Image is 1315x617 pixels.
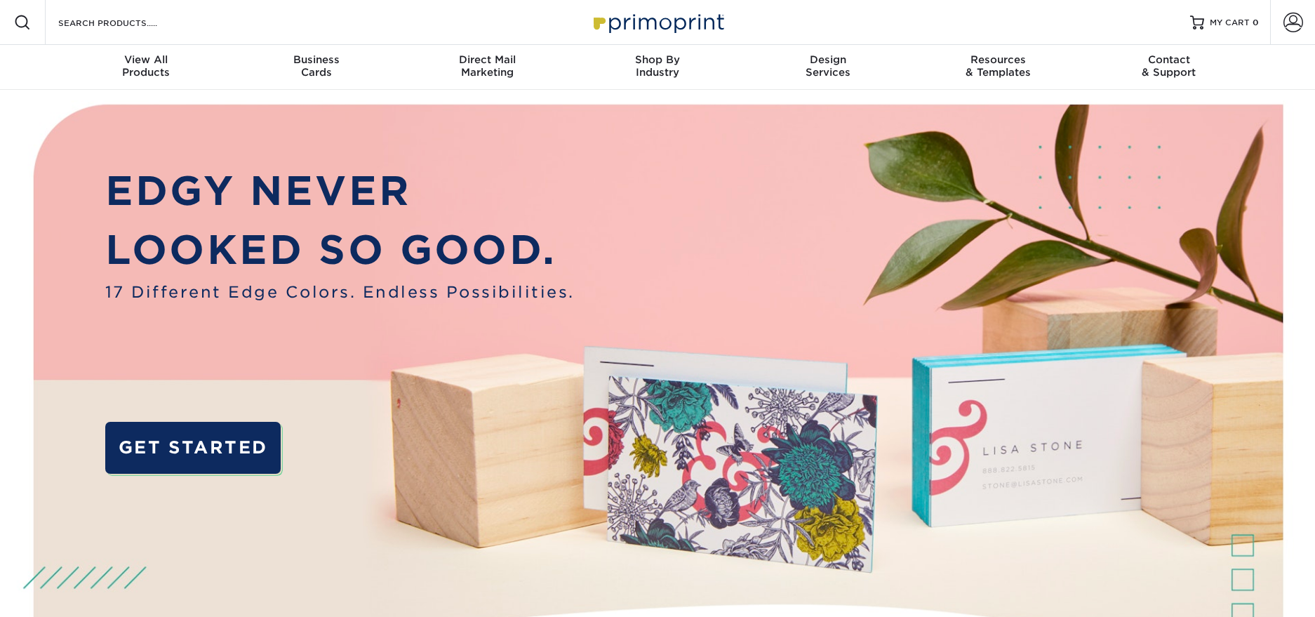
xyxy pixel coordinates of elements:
div: Services [742,53,913,79]
div: & Support [1083,53,1254,79]
div: Products [61,53,232,79]
a: View AllProducts [61,45,232,90]
a: Shop ByIndustry [573,45,743,90]
a: DesignServices [742,45,913,90]
span: 17 Different Edge Colors. Endless Possibilities. [105,280,575,304]
span: Design [742,53,913,66]
a: Contact& Support [1083,45,1254,90]
img: Primoprint [587,7,728,37]
div: Industry [573,53,743,79]
span: Business [232,53,402,66]
div: & Templates [913,53,1083,79]
span: View All [61,53,232,66]
a: GET STARTED [105,422,281,474]
span: MY CART [1210,17,1250,29]
span: 0 [1253,18,1259,27]
a: Direct MailMarketing [402,45,573,90]
p: LOOKED SO GOOD. [105,220,575,279]
div: Cards [232,53,402,79]
span: Resources [913,53,1083,66]
a: Resources& Templates [913,45,1083,90]
a: BusinessCards [232,45,402,90]
span: Contact [1083,53,1254,66]
input: SEARCH PRODUCTS..... [57,14,194,31]
span: Shop By [573,53,743,66]
span: Direct Mail [402,53,573,66]
p: EDGY NEVER [105,161,575,220]
div: Marketing [402,53,573,79]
